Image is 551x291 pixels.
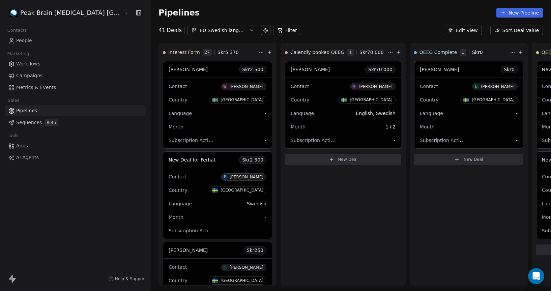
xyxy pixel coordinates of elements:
button: New Deal [414,154,523,165]
a: SequencesBeta [5,117,145,128]
span: Help & Support [115,276,146,282]
span: - [265,137,266,144]
div: 41 [158,26,182,34]
span: Apps [16,142,28,149]
div: [PERSON_NAME] [481,84,515,89]
span: - [516,137,518,144]
div: Calendly booked QEEG1Skr70 000 [285,43,386,61]
span: Skr 250 [247,247,263,254]
button: New Pipeline [496,8,543,18]
div: I [224,265,225,270]
a: Workflows [5,58,145,69]
img: Peak%20brain.png [9,9,18,17]
span: Language [291,111,314,116]
a: Help & Support [108,276,146,282]
span: Country [169,187,187,193]
a: Apps [5,140,145,151]
span: Metrics & Events [16,84,56,91]
span: Skr 2 500 [242,156,263,163]
span: Skr 5 370 [217,49,239,56]
div: [GEOGRAPHIC_DATA] [221,188,263,193]
span: Contacts [4,25,30,35]
span: Peak Brain [MEDICAL_DATA] [GEOGRAPHIC_DATA] AB [20,8,123,17]
span: Skr 2 500 [242,66,263,73]
div: [PERSON_NAME] [230,265,263,270]
span: Tools [5,130,21,141]
span: 1 [347,49,354,56]
span: [PERSON_NAME] [169,67,208,72]
div: [GEOGRAPHIC_DATA] [221,97,263,102]
span: - [265,123,266,130]
span: [PERSON_NAME] [291,67,330,72]
div: [GEOGRAPHIC_DATA] [350,97,393,102]
span: - [394,137,396,144]
span: Contact [169,84,187,89]
span: Calendly booked QEEG [290,49,344,56]
span: Subscription Activated Date [291,137,357,143]
span: 1+2 [385,124,396,129]
span: Sales [5,95,22,106]
span: New Deal [338,157,358,162]
div: New Deal for FerhatSkr2 500ContactF[PERSON_NAME]Country[GEOGRAPHIC_DATA]LanguageSwedishMonth-Subs... [163,151,272,239]
span: Language [169,111,192,116]
span: - [265,110,266,117]
div: Open Intercom Messenger [528,268,544,284]
button: Peak Brain [MEDICAL_DATA] [GEOGRAPHIC_DATA] AB [8,7,119,19]
div: [PERSON_NAME]Skr70 000ContactA[PERSON_NAME]Country[GEOGRAPHIC_DATA]LanguageEnglish, SwedishMonth1... [285,61,401,149]
span: Skr 70 000 [359,49,384,56]
button: New Deal [285,154,401,165]
span: - [265,227,266,234]
span: Marketing [4,49,32,59]
a: Campaigns [5,70,145,81]
span: Pipelines [16,107,37,114]
div: [GEOGRAPHIC_DATA] [472,97,515,102]
a: Metrics & Events [5,82,145,93]
span: Pipelines [158,8,200,18]
div: F [224,174,226,180]
span: Country [169,278,187,283]
span: Subscription Activated Date [169,227,235,234]
div: A [353,84,355,89]
span: [PERSON_NAME] [420,67,459,72]
a: Pipelines [5,105,145,116]
div: [PERSON_NAME] [230,84,263,89]
span: - [516,123,518,130]
a: People [5,35,145,46]
button: Edit View [444,26,482,35]
span: - [516,110,518,117]
span: [PERSON_NAME] [169,248,208,253]
div: QEEG Complete1Skr0 [414,43,509,61]
div: L [475,84,477,89]
span: Skr 0 [504,66,515,73]
span: Contact [420,84,438,89]
span: New Deal [464,157,483,162]
span: AI Agents [16,154,39,161]
span: Month [420,124,435,129]
span: Deals [167,26,182,34]
span: People [16,37,32,44]
span: Beta [45,119,58,126]
span: Skr 0 [472,49,483,56]
span: 27 [203,49,212,56]
span: Contact [169,264,187,270]
span: Campaigns [16,72,42,79]
span: Month [169,214,183,220]
button: Filter [273,26,301,35]
div: Interest Form27Skr5 370 [163,43,257,61]
div: [PERSON_NAME] [230,175,263,179]
div: W [223,84,227,89]
span: New Deal for Ferhat [169,157,215,163]
span: Language [169,201,192,206]
span: Month [291,124,306,129]
span: Swedish [247,201,266,206]
button: Sort: Deal Value [490,26,543,35]
span: Contact [169,174,187,179]
span: 1 [460,49,466,56]
span: QEEG Complete [419,49,457,56]
span: Sequences [16,119,42,126]
span: English, Swedish [356,111,395,116]
div: [PERSON_NAME]Skr2 500ContactW[PERSON_NAME]Country[GEOGRAPHIC_DATA]Language-Month-Subscription Act... [163,61,272,149]
span: Workflows [16,60,40,67]
span: Country [291,97,310,103]
span: Month [169,124,183,129]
